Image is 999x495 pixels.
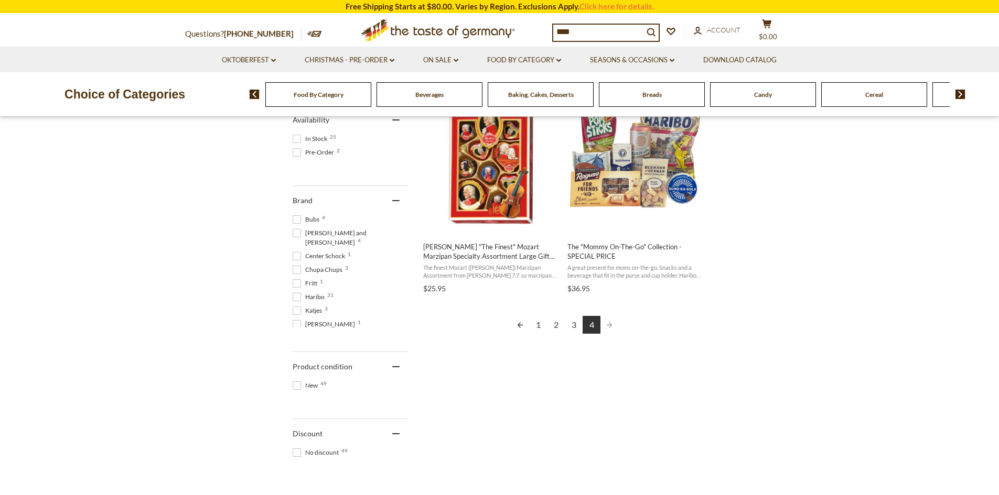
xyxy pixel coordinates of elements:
[325,306,328,311] span: 3
[694,25,740,36] a: Account
[358,238,361,243] span: 4
[293,448,342,457] span: No discount
[422,77,561,297] a: Reber
[590,54,674,66] a: Seasons & Occasions
[487,54,561,66] a: Food By Category
[707,26,740,34] span: Account
[642,91,662,98] a: Breads
[583,316,600,334] a: 4
[567,242,703,261] span: The "Mommy On-The-Go" Collection - SPECIAL PRICE
[565,316,583,334] a: 3
[185,27,302,41] p: Questions?
[547,316,565,334] a: 2
[567,284,590,293] span: $36.95
[423,284,446,293] span: $25.95
[293,265,346,274] span: Chupa Chups
[423,316,707,335] div: Pagination
[250,90,260,99] img: previous arrow
[320,381,327,386] span: 49
[508,91,574,98] a: Baking, Cakes, Desserts
[330,134,336,139] span: 25
[293,279,320,288] span: Fritt
[955,90,965,99] img: next arrow
[341,448,348,453] span: 49
[293,228,408,247] span: [PERSON_NAME] and [PERSON_NAME]
[865,91,883,98] a: Cereal
[566,86,705,225] img: Mom On-The-Go Collection
[293,306,325,315] span: Katjes
[224,29,294,38] a: [PHONE_NUMBER]
[305,54,394,66] a: Christmas - PRE-ORDER
[337,148,340,153] span: 2
[703,54,777,66] a: Download Catalog
[293,251,348,261] span: Center Schock
[348,251,351,257] span: 1
[293,429,323,438] span: Discount
[579,2,654,11] a: Click here for details.
[423,54,458,66] a: On Sale
[423,263,559,280] span: The finest Mozart ([PERSON_NAME]) Marzipan Assortment from [PERSON_NAME] 7.7. oz marzipan enrobed...
[293,196,313,205] span: Brand
[293,320,358,329] span: [PERSON_NAME]
[293,115,329,124] span: Availability
[327,292,334,298] span: 31
[567,263,703,280] span: A great present for moms on-the-go. Snacks and a beverage that fit in the purse and cup holder. H...
[754,91,772,98] a: Candy
[293,215,323,224] span: Bubs
[345,265,348,270] span: 3
[759,32,777,41] span: $0.00
[322,215,325,220] span: 4
[320,279,323,284] span: 1
[293,134,330,144] span: In Stock
[423,242,559,261] span: [PERSON_NAME] "The Finest" Mozart Marzipan Specialty Assortment Large Gift Box 7.7 oz
[293,381,321,390] span: New
[358,320,361,325] span: 1
[293,292,328,302] span: Haribo
[566,77,705,297] a: The
[422,86,561,225] img: Reber Mozart Marzipan Specialty Assortment Large Gift Box
[293,148,337,157] span: Pre-Order
[294,91,343,98] a: Food By Category
[529,316,547,334] a: 1
[415,91,444,98] a: Beverages
[293,362,352,371] span: Product condition
[751,19,783,45] button: $0.00
[511,316,529,334] a: Previous page
[222,54,276,66] a: Oktoberfest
